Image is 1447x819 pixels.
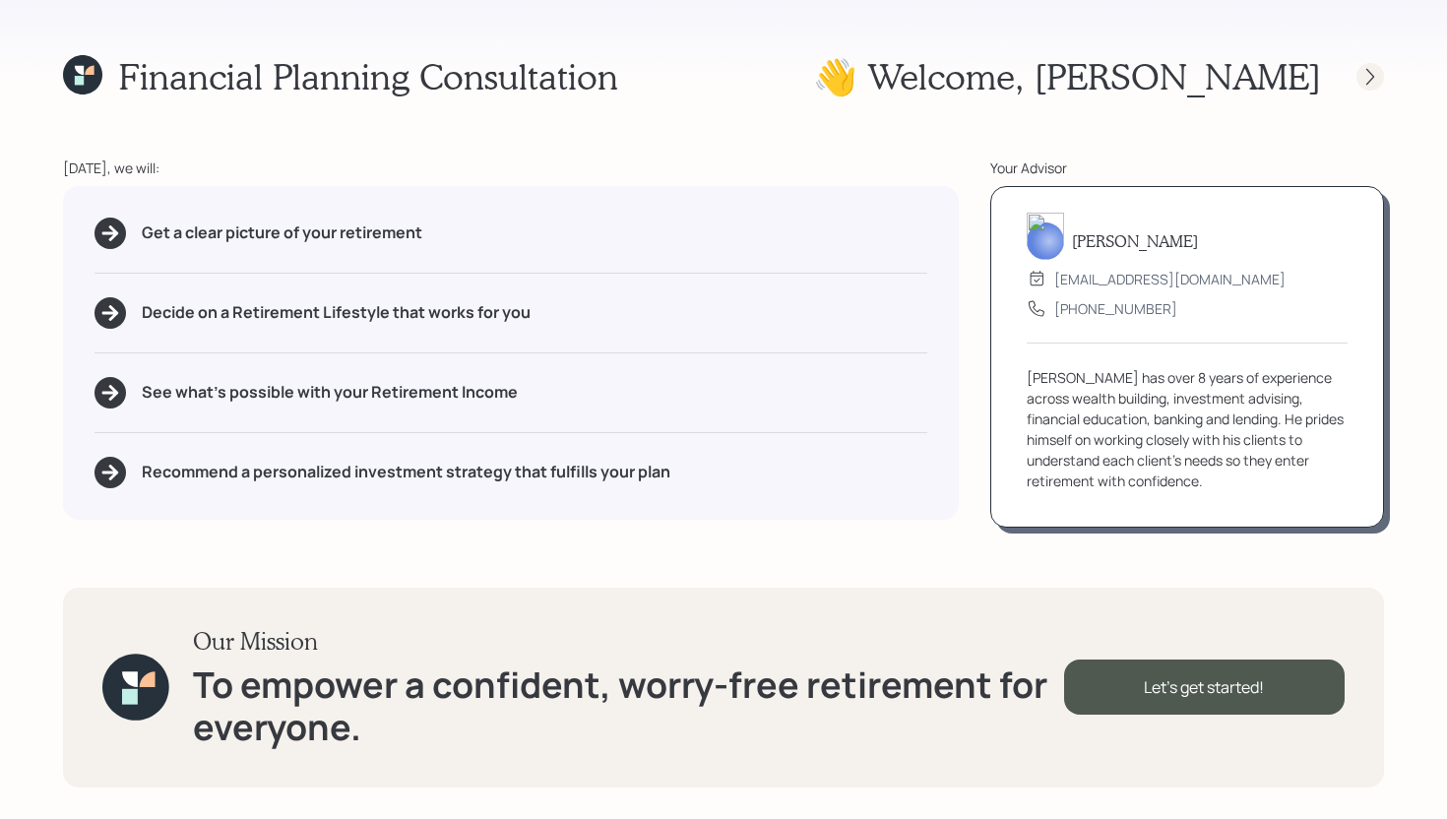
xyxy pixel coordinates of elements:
[813,55,1321,97] h1: 👋 Welcome , [PERSON_NAME]
[1064,660,1345,715] div: Let's get started!
[1072,231,1198,250] h5: [PERSON_NAME]
[1054,298,1177,319] div: [PHONE_NUMBER]
[142,223,422,242] h5: Get a clear picture of your retirement
[142,383,518,402] h5: See what's possible with your Retirement Income
[1027,213,1064,260] img: james-distasi-headshot.png
[142,463,670,481] h5: Recommend a personalized investment strategy that fulfills your plan
[118,55,618,97] h1: Financial Planning Consultation
[193,663,1064,748] h1: To empower a confident, worry-free retirement for everyone.
[142,303,531,322] h5: Decide on a Retirement Lifestyle that works for you
[1027,367,1348,491] div: [PERSON_NAME] has over 8 years of experience across wealth building, investment advising, financi...
[990,157,1384,178] div: Your Advisor
[63,157,959,178] div: [DATE], we will:
[193,627,1064,656] h3: Our Mission
[1054,269,1286,289] div: [EMAIL_ADDRESS][DOMAIN_NAME]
